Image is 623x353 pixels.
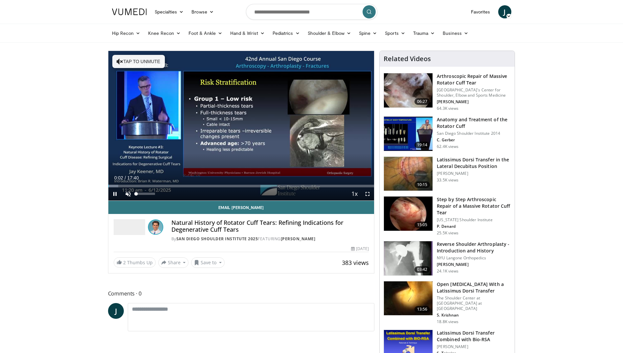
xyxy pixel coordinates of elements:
[384,116,511,151] a: 19:14 Anatomy and Treatment of the Rotator Cuff San Diego Shoulder Institute 2014 C. Gerber 62.4K...
[437,99,511,105] p: [PERSON_NAME]
[384,196,511,236] a: 15:05 Step by Step Arthroscopic Repair of a Massive Rotator Cuff Tear [US_STATE] Shoulder Institu...
[112,9,147,15] img: VuMedi Logo
[269,27,304,40] a: Pediatrics
[437,131,511,136] p: San Diego Shoulder Institute 2014
[144,27,185,40] a: Knee Recon
[409,27,439,40] a: Trauma
[136,193,155,195] div: Volume Level
[108,187,122,200] button: Pause
[437,281,511,294] h3: Open [MEDICAL_DATA] With a Latissimus Dorsi Transfer
[114,219,145,235] img: San Diego Shoulder Institute 2025
[342,259,369,267] span: 383 views
[437,241,511,254] h3: Reverse Shoulder Arthroplasty - Introduction and History
[414,98,430,105] span: 06:27
[414,181,430,188] span: 10:15
[498,5,511,18] a: J
[437,196,511,216] h3: Step by Step Arthroscopic Repair of a Massive Rotator Cuff Tear
[437,217,511,223] p: [US_STATE] Shoulder Institute
[437,255,511,261] p: NYU Langone Orthopedics
[437,156,511,170] h3: Latissimus Dorsi Transfer in the Lateral Decubitus Position
[384,156,511,191] a: 10:15 Latissimus Dorsi Transfer in the Lateral Decubitus Position [PERSON_NAME] 33.5K views
[437,87,511,98] p: [GEOGRAPHIC_DATA]'s Center for Shoulder, Elbow and Sports Medicine
[108,185,374,187] div: Progress Bar
[437,295,511,311] p: The Shoulder Center at [GEOGRAPHIC_DATA] at [GEOGRAPHIC_DATA]
[123,259,126,266] span: 2
[351,246,369,252] div: [DATE]
[246,4,377,20] input: Search topics, interventions
[108,289,375,298] span: Comments 0
[226,27,269,40] a: Hand & Wrist
[467,5,494,18] a: Favorites
[114,175,123,180] span: 0:02
[191,257,225,268] button: Save to
[437,177,458,183] p: 33.5K views
[171,236,369,242] div: By FEATURING
[437,344,511,349] p: [PERSON_NAME]
[361,187,374,200] button: Fullscreen
[437,106,458,111] p: 64.3K views
[437,73,511,86] h3: Arthroscopic Repair of Massive Rotator Cuff Tear
[437,269,458,274] p: 24.1K views
[304,27,355,40] a: Shoulder & Elbow
[281,236,316,242] a: [PERSON_NAME]
[414,306,430,313] span: 13:56
[384,241,511,276] a: 03:42 Reverse Shoulder Arthroplasty - Introduction and History NYU Langone Orthopedics [PERSON_NA...
[414,266,430,273] span: 03:42
[122,187,135,200] button: Unmute
[176,236,258,242] a: San Diego Shoulder Institute 2025
[108,27,145,40] a: Hip Recon
[381,27,409,40] a: Sports
[112,55,165,68] button: Tap to unmute
[437,262,511,267] p: [PERSON_NAME]
[151,5,188,18] a: Specialties
[437,171,511,176] p: [PERSON_NAME]
[384,55,431,63] h4: Related Videos
[125,175,126,180] span: /
[185,27,226,40] a: Foot & Ankle
[414,222,430,228] span: 15:05
[384,281,511,324] a: 13:56 Open [MEDICAL_DATA] With a Latissimus Dorsi Transfer The Shoulder Center at [GEOGRAPHIC_DAT...
[158,257,189,268] button: Share
[348,187,361,200] button: Playback Rate
[437,224,511,229] p: P. Denard
[439,27,472,40] a: Business
[437,313,511,318] p: S. Krishnan
[384,73,433,107] img: 281021_0002_1.png.150x105_q85_crop-smart_upscale.jpg
[437,319,458,324] p: 18.8K views
[108,303,124,319] a: J
[114,257,156,268] a: 2 Thumbs Up
[188,5,218,18] a: Browse
[148,219,164,235] img: Avatar
[108,201,374,214] a: Email [PERSON_NAME]
[437,116,511,129] h3: Anatomy and Treatment of the Rotator Cuff
[437,144,458,149] p: 62.4K views
[384,157,433,191] img: 38501_0000_3.png.150x105_q85_crop-smart_upscale.jpg
[384,197,433,231] img: 7cd5bdb9-3b5e-40f2-a8f4-702d57719c06.150x105_q85_crop-smart_upscale.jpg
[437,230,458,236] p: 25.5K views
[384,281,433,316] img: 38772_0000_3.png.150x105_q85_crop-smart_upscale.jpg
[108,51,374,201] video-js: Video Player
[384,117,433,151] img: 58008271-3059-4eea-87a5-8726eb53a503.150x105_q85_crop-smart_upscale.jpg
[384,73,511,111] a: 06:27 Arthroscopic Repair of Massive Rotator Cuff Tear [GEOGRAPHIC_DATA]'s Center for Shoulder, E...
[127,175,139,180] span: 17:40
[355,27,381,40] a: Spine
[414,142,430,148] span: 19:14
[384,241,433,275] img: zucker_4.png.150x105_q85_crop-smart_upscale.jpg
[171,219,369,233] h4: Natural History of Rotator Cuff Tears: Refining Indications for Degenerative Cuff Tears
[437,137,511,143] p: C. Gerber
[437,330,511,343] h3: Latissimus Dorsi Transfer Combined with Bio-RSA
